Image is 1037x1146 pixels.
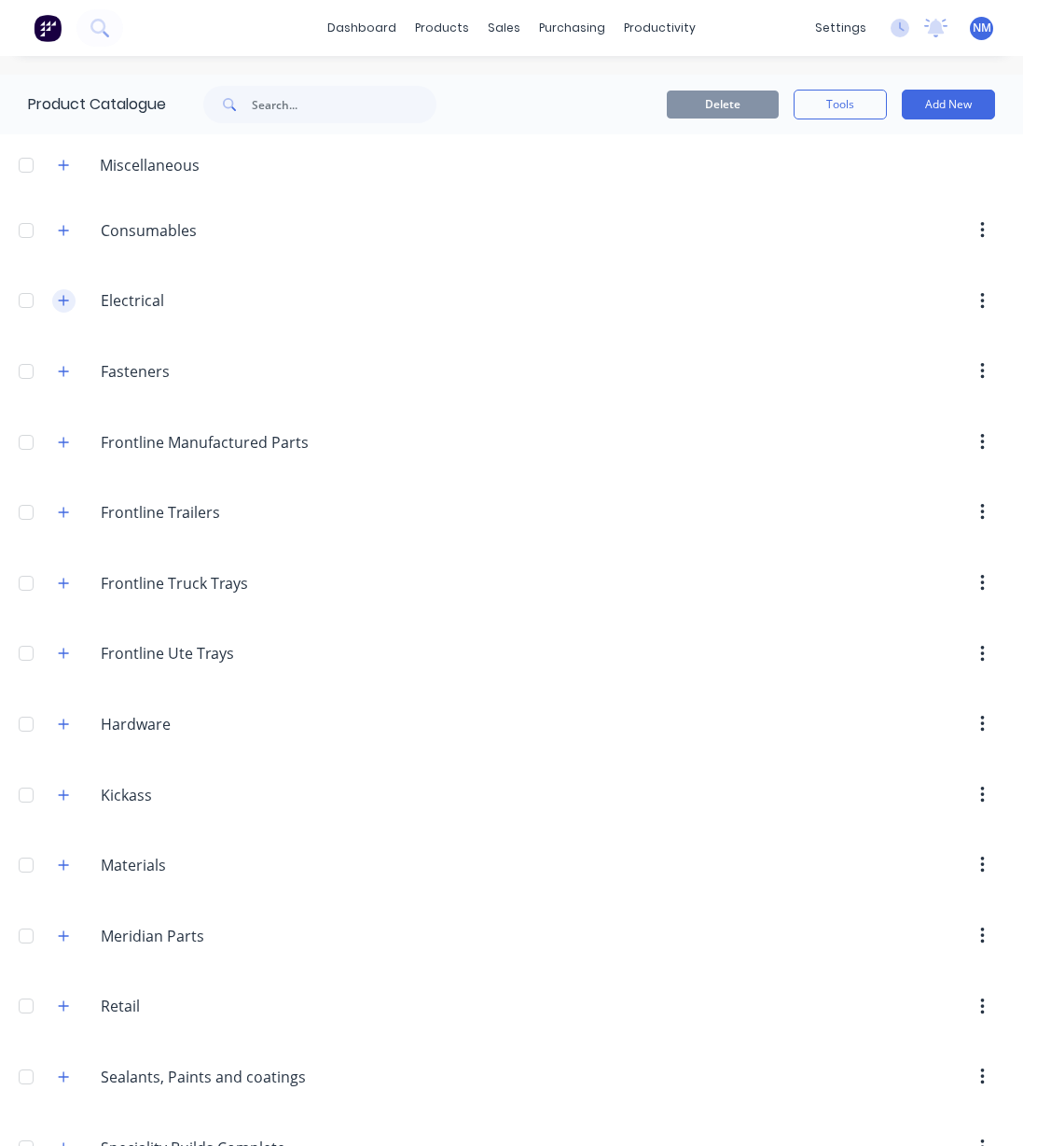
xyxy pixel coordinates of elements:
input: Enter category name [101,219,322,242]
div: sales [478,14,530,42]
input: Search... [252,86,436,123]
input: Enter category name [101,995,322,1017]
input: Enter category name [101,642,322,664]
input: Enter category name [101,572,322,594]
span: NM [973,20,991,36]
input: Enter category name [101,501,322,524]
input: Enter category name [101,289,322,312]
div: products [406,14,478,42]
button: Tools [794,90,887,119]
input: Enter category name [101,713,322,735]
input: Enter category name [101,360,322,383]
input: Enter category name [101,1066,322,1088]
input: Enter category name [101,431,322,454]
input: Enter category name [101,925,322,947]
div: settings [806,14,876,42]
div: purchasing [530,14,615,42]
a: dashboard [318,14,406,42]
input: Enter category name [101,784,322,806]
img: Factory [34,14,62,42]
div: Miscellaneous [85,154,214,176]
button: Delete [667,91,779,119]
input: Enter category name [101,854,322,876]
button: Add New [902,90,995,119]
div: productivity [615,14,705,42]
